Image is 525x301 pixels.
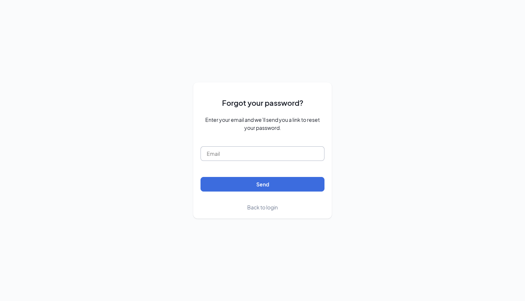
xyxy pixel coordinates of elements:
[247,203,278,211] a: Back to login
[222,97,303,108] span: Forgot your password?
[247,204,278,211] span: Back to login
[201,116,324,132] span: Enter your email and we’ll send you a link to reset your password.
[201,146,324,161] input: Email
[201,177,324,192] button: Send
